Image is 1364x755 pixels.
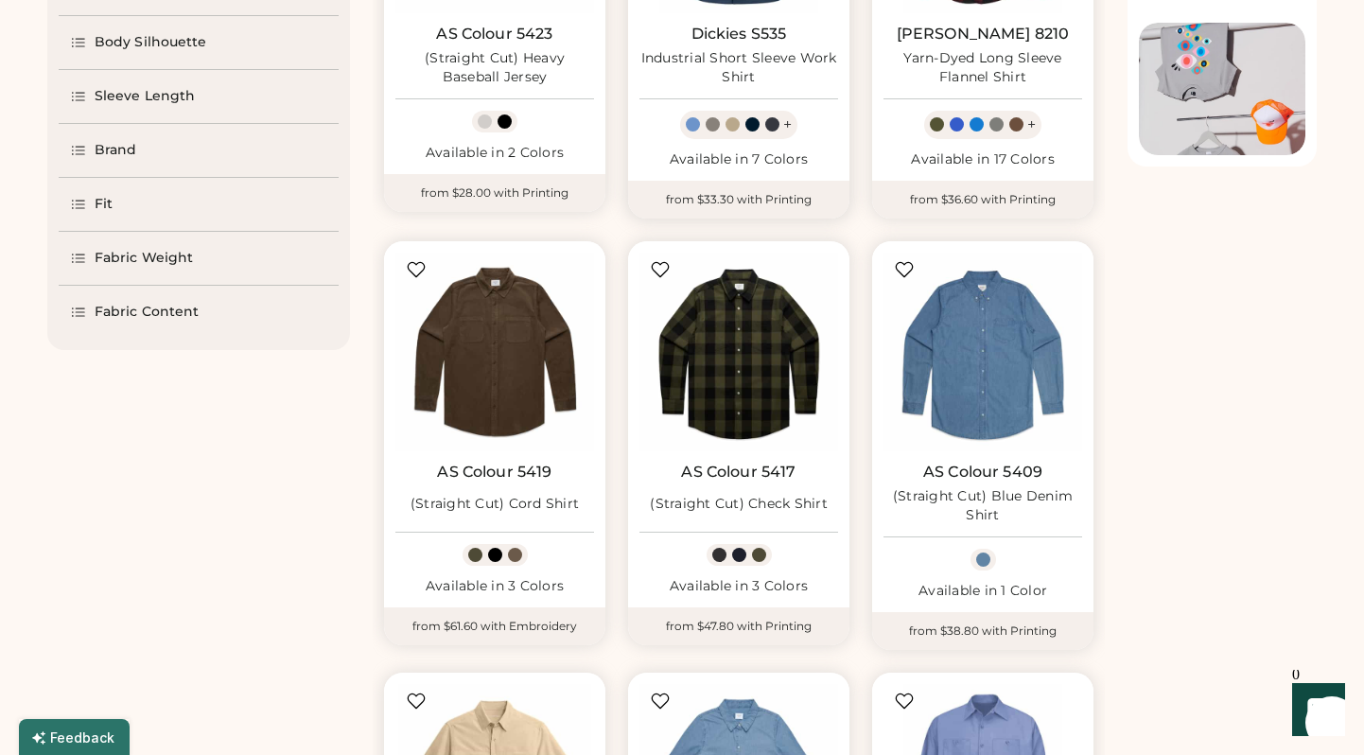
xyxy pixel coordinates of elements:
[95,87,195,106] div: Sleeve Length
[883,253,1082,451] img: AS Colour 5409 (Straight Cut) Blue Denim Shirt
[395,253,594,451] img: AS Colour 5419 (Straight Cut) Cord Shirt
[1274,670,1355,751] iframe: Front Chat
[639,49,838,87] div: Industrial Short Sleeve Work Shirt
[872,612,1093,650] div: from $38.80 with Printing
[395,144,594,163] div: Available in 2 Colors
[384,607,605,645] div: from $61.60 with Embroidery
[883,582,1082,601] div: Available in 1 Color
[1027,114,1036,135] div: +
[1139,23,1305,156] img: Image of Lisa Congdon Eye Print on T-Shirt and Hat
[95,303,199,322] div: Fabric Content
[639,577,838,596] div: Available in 3 Colors
[95,249,193,268] div: Fabric Weight
[395,49,594,87] div: (Straight Cut) Heavy Baseball Jersey
[883,49,1082,87] div: Yarn-Dyed Long Sleeve Flannel Shirt
[923,463,1042,482] a: AS Colour 5409
[681,463,796,482] a: AS Colour 5417
[95,33,207,52] div: Body Silhouette
[437,463,551,482] a: AS Colour 5419
[384,174,605,212] div: from $28.00 with Printing
[395,577,594,596] div: Available in 3 Colors
[95,141,137,160] div: Brand
[411,495,579,514] div: (Straight Cut) Cord Shirt
[628,181,849,219] div: from $33.30 with Printing
[691,25,787,44] a: Dickies S535
[883,150,1082,169] div: Available in 17 Colors
[95,195,113,214] div: Fit
[783,114,792,135] div: +
[872,181,1093,219] div: from $36.60 with Printing
[436,25,552,44] a: AS Colour 5423
[639,253,838,451] img: AS Colour 5417 (Straight Cut) Check Shirt
[639,150,838,169] div: Available in 7 Colors
[897,25,1070,44] a: [PERSON_NAME] 8210
[883,487,1082,525] div: (Straight Cut) Blue Denim Shirt
[650,495,828,514] div: (Straight Cut) Check Shirt
[628,607,849,645] div: from $47.80 with Printing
